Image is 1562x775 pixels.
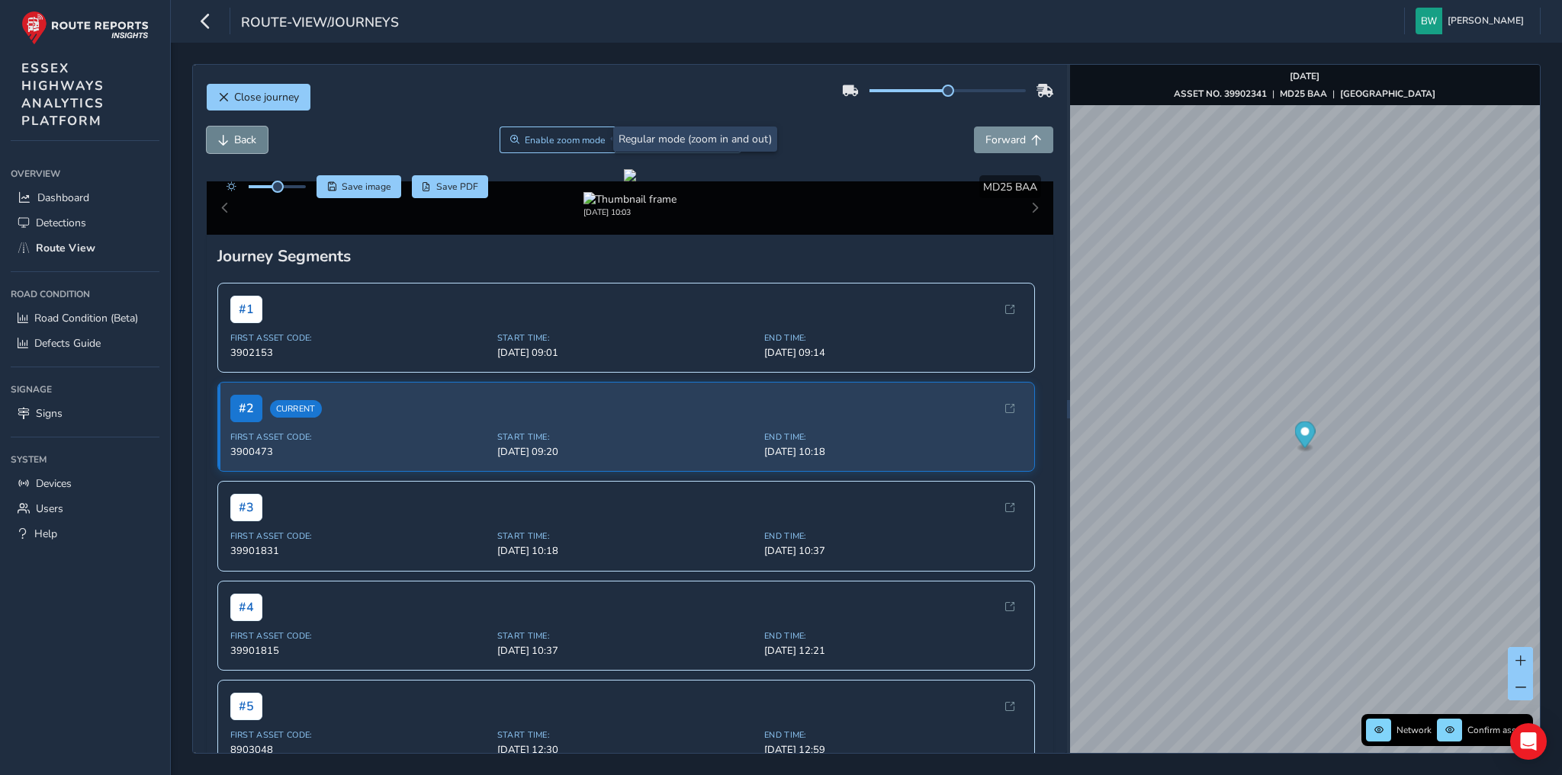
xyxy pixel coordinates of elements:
[36,501,63,516] span: Users
[230,729,488,741] span: First Asset Code:
[36,406,63,421] span: Signs
[1294,421,1315,453] div: Map marker
[764,332,1022,344] span: End Time:
[11,210,159,235] a: Detections
[1396,724,1432,736] span: Network
[764,630,1022,642] span: End Time:
[36,241,95,255] span: Route View
[230,630,488,642] span: First Asset Code:
[1174,88,1267,100] strong: ASSET NO. 39902341
[230,594,262,621] span: # 4
[497,445,755,459] span: [DATE] 09:20
[436,181,478,193] span: Save PDF
[1174,88,1435,100] div: | |
[230,431,488,443] span: First Asset Code:
[11,448,159,471] div: System
[11,235,159,261] a: Route View
[497,729,755,741] span: Start Time:
[764,544,1022,558] span: [DATE] 10:37
[270,400,322,418] span: Current
[217,245,1043,267] div: Journey Segments
[230,743,488,757] span: 8903048
[11,496,159,521] a: Users
[230,644,488,658] span: 39901815
[34,527,57,541] span: Help
[497,530,755,542] span: Start Time:
[234,90,299,104] span: Close journey
[342,181,391,193] span: Save image
[764,431,1022,443] span: End Time:
[497,346,755,360] span: [DATE] 09:01
[497,644,755,658] span: [DATE] 10:37
[497,431,755,443] span: Start Time:
[1416,8,1442,34] img: diamond-layout
[11,401,159,426] a: Signs
[1416,8,1529,34] button: [PERSON_NAME]
[1448,8,1524,34] span: [PERSON_NAME]
[583,207,677,218] div: [DATE] 10:03
[230,494,262,521] span: # 3
[1510,723,1547,760] div: Open Intercom Messenger
[11,283,159,306] div: Road Condition
[11,306,159,331] a: Road Condition (Beta)
[234,133,256,147] span: Back
[764,743,1022,757] span: [DATE] 12:59
[11,185,159,210] a: Dashboard
[34,311,138,325] span: Road Condition (Beta)
[230,693,262,720] span: # 5
[207,126,268,153] button: Back
[497,332,755,344] span: Start Time:
[230,530,488,542] span: First Asset Code:
[230,395,262,422] span: # 2
[1340,88,1435,100] strong: [GEOGRAPHIC_DATA]
[21,59,104,130] span: ESSEX HIGHWAYS ANALYTICS PLATFORM
[230,296,262,323] span: # 1
[764,530,1022,542] span: End Time:
[764,729,1022,741] span: End Time:
[764,445,1022,459] span: [DATE] 10:18
[37,191,89,205] span: Dashboard
[1280,88,1327,100] strong: MD25 BAA
[317,175,401,198] button: Save
[11,521,159,546] a: Help
[11,471,159,496] a: Devices
[36,476,72,491] span: Devices
[497,743,755,757] span: [DATE] 12:30
[21,11,149,45] img: rr logo
[525,134,606,146] span: Enable zoom mode
[11,162,159,185] div: Overview
[412,175,489,198] button: PDF
[241,13,399,34] span: route-view/journeys
[500,126,615,153] button: Zoom
[1467,724,1528,736] span: Confirm assets
[983,180,1037,194] span: MD25 BAA
[36,216,86,230] span: Detections
[1290,70,1319,82] strong: [DATE]
[230,332,488,344] span: First Asset Code:
[985,133,1026,147] span: Forward
[764,644,1022,658] span: [DATE] 12:21
[230,544,488,558] span: 39901831
[230,346,488,360] span: 3902153
[497,630,755,642] span: Start Time:
[764,346,1022,360] span: [DATE] 09:14
[34,336,101,351] span: Defects Guide
[230,445,488,459] span: 3900473
[207,84,310,110] button: Close journey
[11,378,159,401] div: Signage
[11,331,159,356] a: Defects Guide
[583,192,677,207] img: Thumbnail frame
[497,544,755,558] span: [DATE] 10:18
[974,126,1053,153] button: Forward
